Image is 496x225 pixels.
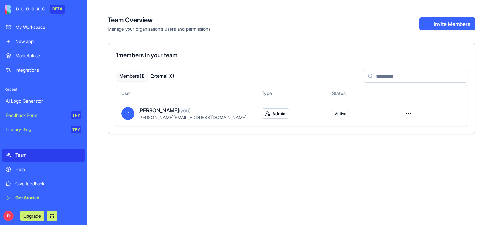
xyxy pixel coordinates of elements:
[15,67,81,73] div: Integrations
[2,109,85,122] a: Feedback FormTRY
[2,163,85,176] a: Help
[108,26,211,32] span: Manage your organization's users and permissions
[147,72,178,81] button: External ( 0 )
[2,177,85,190] a: Give feedback
[138,107,191,114] span: [PERSON_NAME]
[335,111,346,116] span: Active
[332,90,392,96] div: Status
[138,115,246,120] span: [PERSON_NAME][EMAIL_ADDRESS][DOMAIN_NAME]
[2,123,85,136] a: Literary BlogTRY
[5,5,65,14] a: BETA
[262,90,321,96] div: Type
[15,195,81,201] div: Get Started
[2,63,85,76] a: Integrations
[2,95,85,107] a: AI Logo Generator
[6,98,81,104] div: AI Logo Generator
[2,191,85,204] a: Get Started
[272,110,285,117] span: Admin
[15,38,81,45] div: New app
[179,107,191,114] span: (you)
[15,52,81,59] div: Marketplace
[71,111,81,119] div: TRY
[262,108,289,119] button: Admin
[419,17,475,30] button: Invite Members
[15,24,81,30] div: My Workspace
[3,211,14,221] span: D
[121,107,134,120] span: D
[15,152,81,158] div: Team
[5,5,45,14] img: logo
[20,212,44,219] a: Upgrade
[2,87,85,92] span: Recent
[2,149,85,162] a: Team
[71,126,81,133] div: TRY
[15,166,81,173] div: Help
[20,211,44,221] button: Upgrade
[108,16,211,25] h4: Team Overview
[116,52,178,59] span: 1 members in your team
[2,49,85,62] a: Marketplace
[2,35,85,48] a: New app
[116,85,256,101] th: User
[117,72,147,81] button: Members ( 1 )
[6,126,67,133] div: Literary Blog
[6,112,67,118] div: Feedback Form
[50,5,65,14] div: BETA
[2,21,85,34] a: My Workspace
[15,180,81,187] div: Give feedback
